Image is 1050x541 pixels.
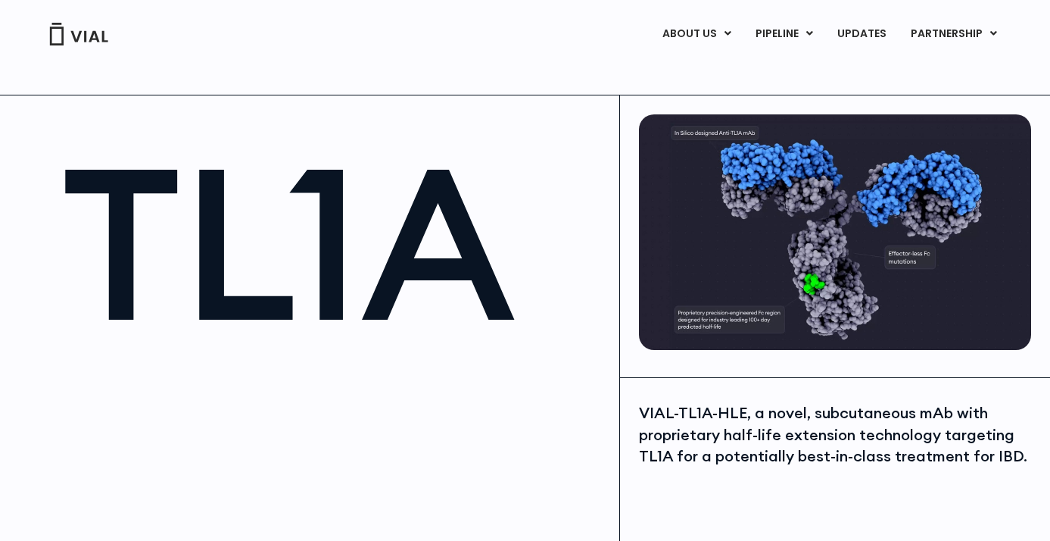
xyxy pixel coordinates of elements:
[61,137,604,349] h1: TL1A
[639,114,1031,350] img: TL1A antibody diagram.
[48,23,109,45] img: Vial Logo
[639,402,1031,468] div: VIAL-TL1A-HLE, a novel, subcutaneous mAb with proprietary half-life extension technology targetin...
[650,21,743,47] a: ABOUT USMenu Toggle
[743,21,824,47] a: PIPELINEMenu Toggle
[899,21,1009,47] a: PARTNERSHIPMenu Toggle
[825,21,898,47] a: UPDATES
